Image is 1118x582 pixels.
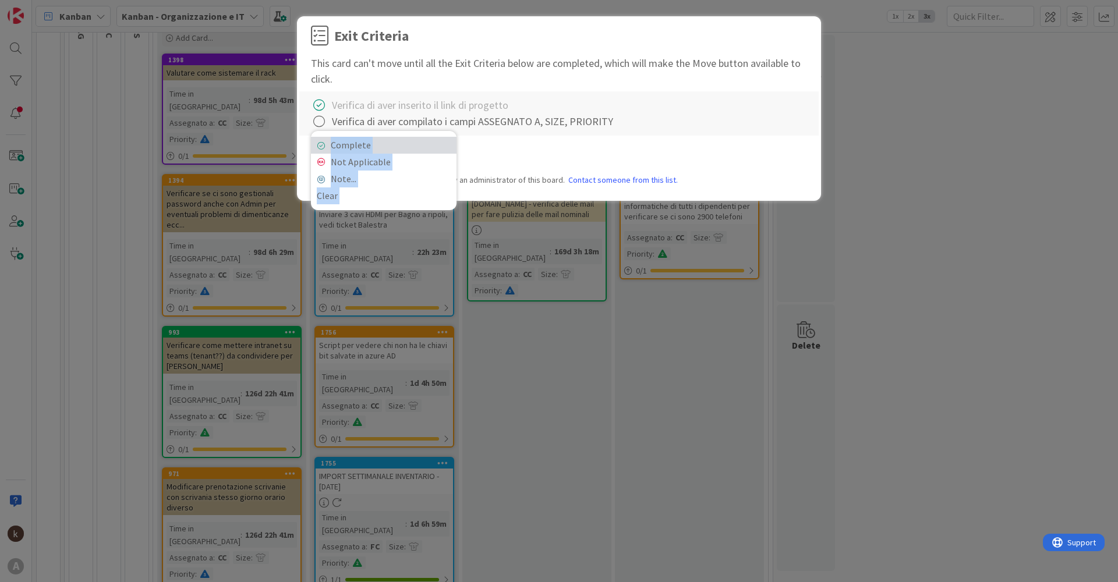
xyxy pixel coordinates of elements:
div: This card can't move until all the Exit Criteria below are completed, which will make the Move bu... [311,55,807,87]
a: Clear [311,187,457,204]
span: Support [24,2,53,16]
div: Exit Criteria [334,26,409,47]
div: Verifica di aver inserito il link di progetto [332,97,508,113]
a: Contact someone from this list. [568,174,678,186]
div: Verifica di aver compilato i campi ASSEGNATO A, SIZE, PRIORITY [332,113,613,129]
a: Not Applicable [311,154,457,171]
a: Complete [311,137,457,154]
div: Note: Exit Criteria is a board setting set by an administrator of this board. [311,174,807,186]
a: Note... [311,171,457,187]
